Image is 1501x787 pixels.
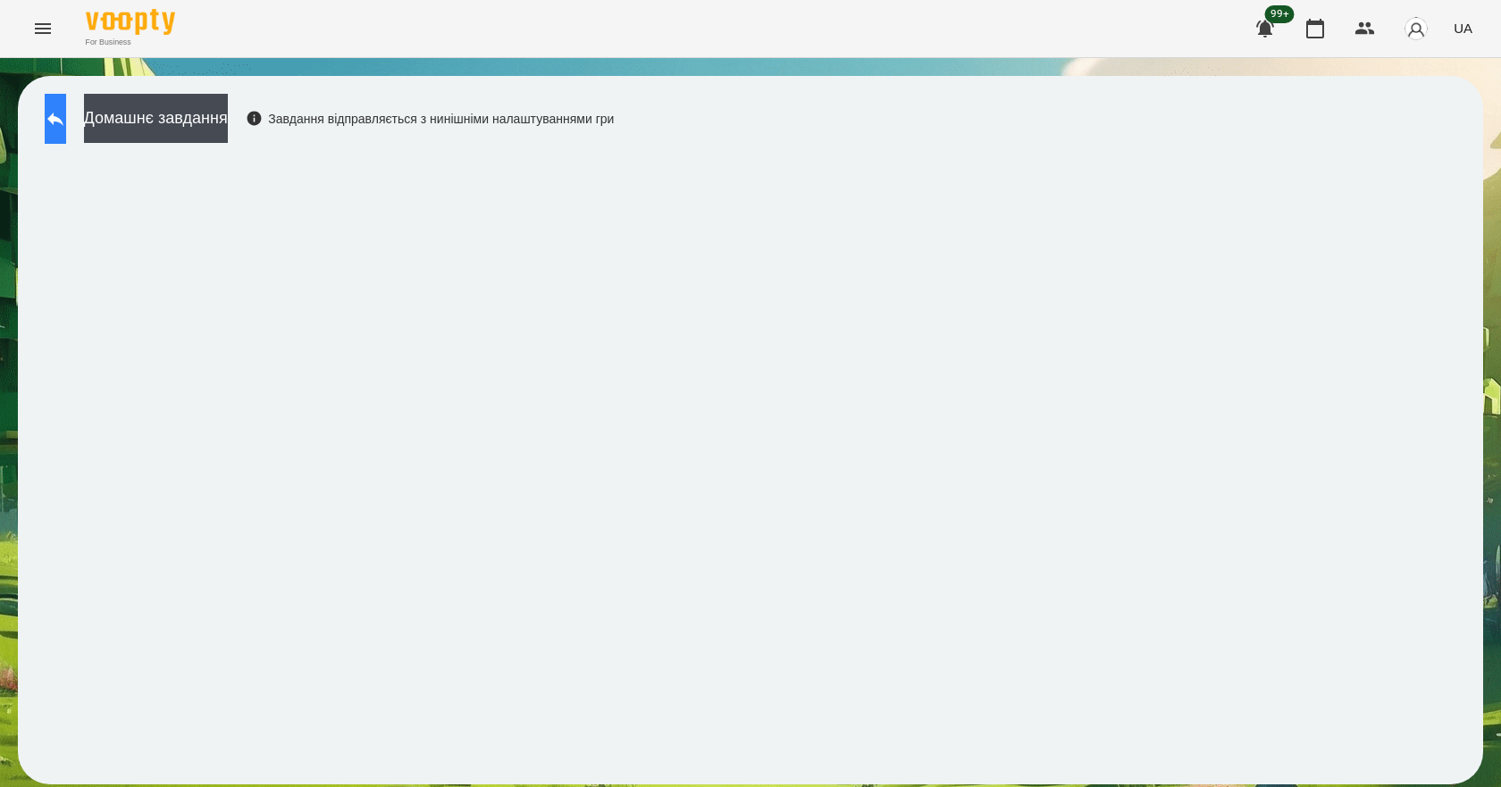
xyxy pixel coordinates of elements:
[246,110,615,128] div: Завдання відправляється з нинішніми налаштуваннями гри
[1404,16,1429,41] img: avatar_s.png
[1454,19,1472,38] span: UA
[1446,12,1480,45] button: UA
[86,37,175,48] span: For Business
[1265,5,1295,23] span: 99+
[21,7,64,50] button: Menu
[86,9,175,35] img: Voopty Logo
[84,94,228,143] button: Домашнє завдання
